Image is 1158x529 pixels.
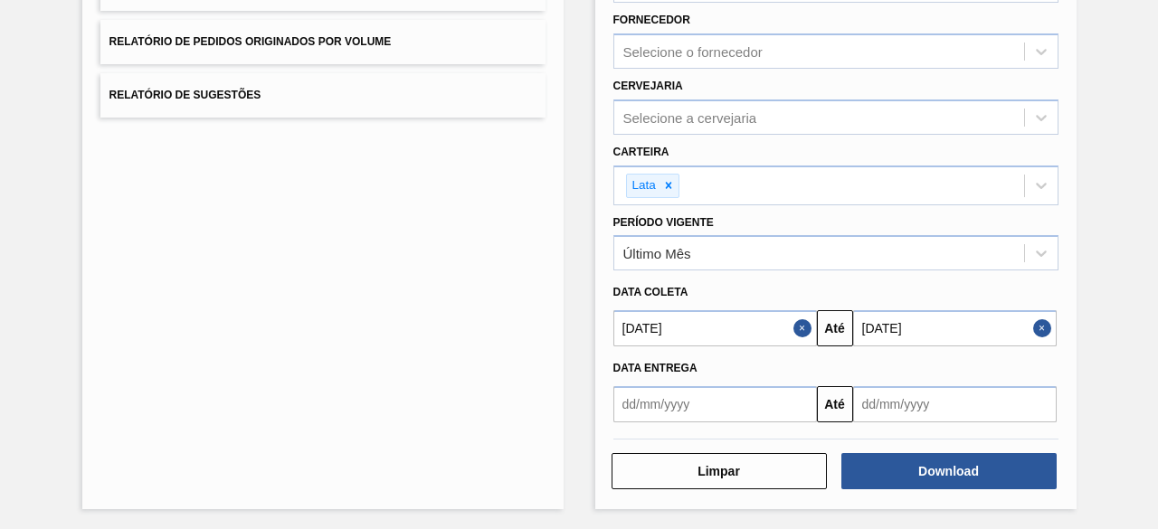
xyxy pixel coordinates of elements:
label: Cervejaria [613,80,683,92]
input: dd/mm/yyyy [853,386,1057,422]
div: Lata [627,175,659,197]
input: dd/mm/yyyy [613,310,817,346]
label: Fornecedor [613,14,690,26]
span: Data coleta [613,286,688,298]
button: Limpar [612,453,827,489]
div: Último Mês [623,246,691,261]
button: Relatório de Sugestões [100,73,546,118]
button: Relatório de Pedidos Originados por Volume [100,20,546,64]
div: Selecione a cervejaria [623,109,757,125]
button: Close [793,310,817,346]
label: Carteira [613,146,669,158]
span: Data entrega [613,362,698,374]
span: Relatório de Pedidos Originados por Volume [109,35,392,48]
div: Selecione o fornecedor [623,44,763,60]
span: Relatório de Sugestões [109,89,261,101]
label: Período Vigente [613,216,714,229]
input: dd/mm/yyyy [613,386,817,422]
input: dd/mm/yyyy [853,310,1057,346]
button: Download [841,453,1057,489]
button: Até [817,386,853,422]
button: Close [1033,310,1057,346]
button: Até [817,310,853,346]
